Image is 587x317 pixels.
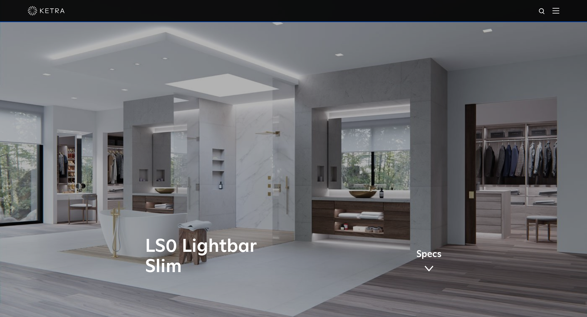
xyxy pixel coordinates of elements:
h1: LS0 Lightbar Slim [145,236,319,277]
img: search icon [538,8,546,15]
img: Hamburger%20Nav.svg [552,8,559,14]
span: Specs [416,250,442,259]
a: Specs [416,250,442,274]
img: ketra-logo-2019-white [28,6,65,15]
